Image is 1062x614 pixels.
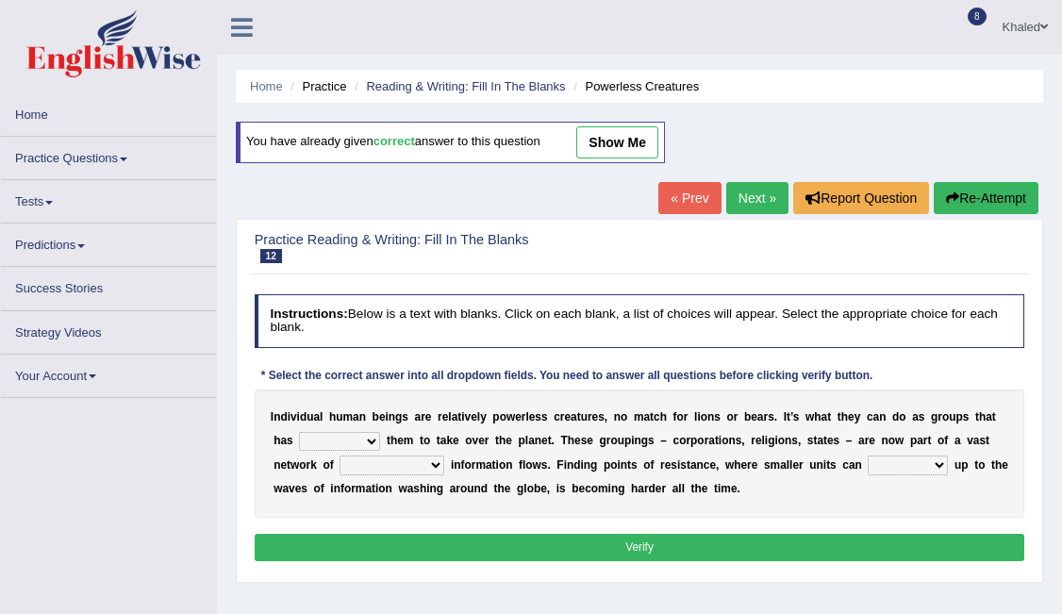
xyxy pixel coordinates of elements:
[631,434,634,447] b: i
[895,434,904,447] b: w
[577,410,581,423] b: t
[402,410,408,423] b: s
[515,410,522,423] b: e
[533,458,541,472] b: w
[813,434,817,447] b: t
[660,434,667,447] b: –
[541,410,548,423] b: s
[500,410,506,423] b: o
[873,410,880,423] b: a
[986,410,992,423] b: a
[923,434,928,447] b: r
[848,410,855,423] b: e
[548,434,552,447] b: t
[716,458,719,472] b: ,
[954,458,961,472] b: u
[697,410,700,423] b: i
[934,182,1038,214] button: Re-Attempt
[768,434,774,447] b: g
[986,434,989,447] b: t
[560,410,565,423] b: r
[461,410,464,423] b: i
[271,410,274,423] b: I
[561,434,568,447] b: T
[568,434,574,447] b: h
[471,410,477,423] b: e
[1,355,216,391] a: Your Account
[849,458,855,472] b: a
[673,434,680,447] b: c
[307,410,313,423] b: u
[307,458,311,472] b: r
[784,410,787,423] b: I
[827,410,831,423] b: t
[280,458,287,472] b: e
[879,410,886,423] b: n
[751,434,755,447] b: r
[823,458,826,472] b: i
[855,410,861,423] b: y
[714,410,721,423] b: s
[705,434,709,447] b: r
[741,434,744,447] b: ,
[740,458,747,472] b: e
[330,458,334,472] b: f
[846,434,853,447] b: –
[785,434,791,447] b: n
[882,434,888,447] b: n
[677,410,684,423] b: o
[290,410,297,423] b: v
[704,458,710,472] b: c
[817,458,823,472] b: n
[715,434,719,447] b: t
[1,311,216,348] a: Strategy Videos
[643,458,650,472] b: o
[541,458,548,472] b: s
[707,410,714,423] b: n
[475,458,486,472] b: m
[768,410,774,423] b: s
[573,458,580,472] b: d
[492,410,499,423] b: p
[697,458,704,472] b: n
[605,410,607,423] b: ,
[805,410,814,423] b: w
[938,434,944,447] b: o
[855,458,862,472] b: n
[287,434,293,447] b: s
[778,434,785,447] b: o
[643,410,650,423] b: a
[621,458,627,472] b: n
[353,410,359,423] b: a
[979,434,986,447] b: s
[274,482,282,495] b: w
[274,410,280,423] b: n
[654,410,660,423] b: c
[826,458,830,472] b: t
[830,458,837,472] b: s
[274,434,280,447] b: h
[617,458,620,472] b: i
[751,410,757,423] b: e
[793,410,800,423] b: s
[787,410,790,423] b: t
[792,458,799,472] b: e
[366,79,565,93] a: Reading & Writing: Fill In The Blanks
[955,410,962,423] b: p
[995,458,1002,472] b: h
[525,434,528,447] b: l
[799,458,804,472] b: r
[631,458,638,472] b: s
[967,434,973,447] b: v
[556,458,563,472] b: F
[282,482,289,495] b: a
[910,434,917,447] b: p
[975,410,979,423] b: t
[690,434,697,447] b: p
[576,126,658,158] a: show me
[1,224,216,260] a: Predictions
[968,8,987,25] span: 8
[892,410,899,423] b: d
[320,410,323,423] b: l
[658,182,721,214] a: « Prev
